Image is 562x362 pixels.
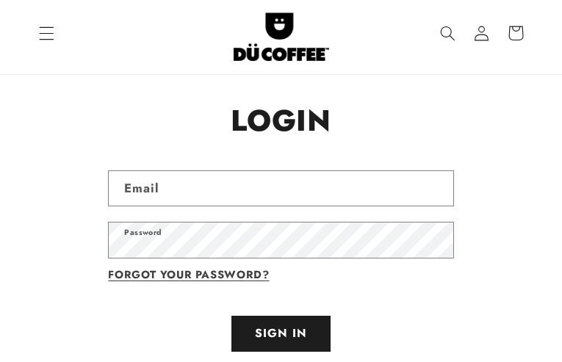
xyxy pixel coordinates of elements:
[108,266,269,285] a: Forgot your password?
[108,101,453,140] h1: Login
[234,6,329,61] img: Let's Dü Coffee together! Coffee beans roasted in the style of world cities, coffee subscriptions...
[29,16,63,50] summary: Menu
[431,16,465,50] summary: Search
[109,171,453,206] input: Email
[231,316,330,352] button: Sign in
